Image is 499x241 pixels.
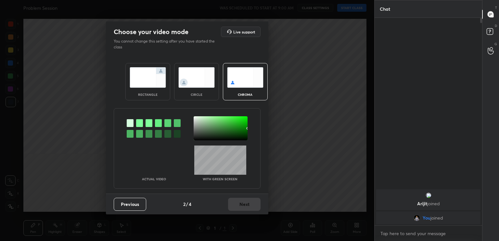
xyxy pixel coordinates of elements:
img: normalScreenIcon.ae25ed63.svg [130,67,166,88]
span: You [423,215,430,221]
div: rectangle [135,93,161,96]
img: chromaScreenIcon.c19ab0a0.svg [227,67,263,88]
div: circle [184,93,210,96]
h2: Choose your video mode [114,28,188,36]
p: T [495,5,497,10]
p: With green screen [203,177,237,181]
p: Chat [375,0,395,18]
p: You cannot change this setting after you have started the class [114,38,219,50]
div: chroma [232,93,258,96]
p: Arijit [380,201,477,206]
h4: 2 [183,201,186,208]
div: grid [375,188,482,226]
h5: Live support [233,30,255,34]
img: 9689d3ed888646769c7969bc1f381e91.jpg [414,215,420,221]
img: circleScreenIcon.acc0effb.svg [178,67,215,88]
p: D [495,23,497,28]
p: G [494,42,497,46]
span: joined [430,215,443,221]
p: Actual Video [142,177,166,181]
h4: / [186,201,188,208]
span: joined [427,200,440,207]
img: 3 [425,192,432,198]
h4: 4 [189,201,191,208]
button: Previous [114,198,146,211]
